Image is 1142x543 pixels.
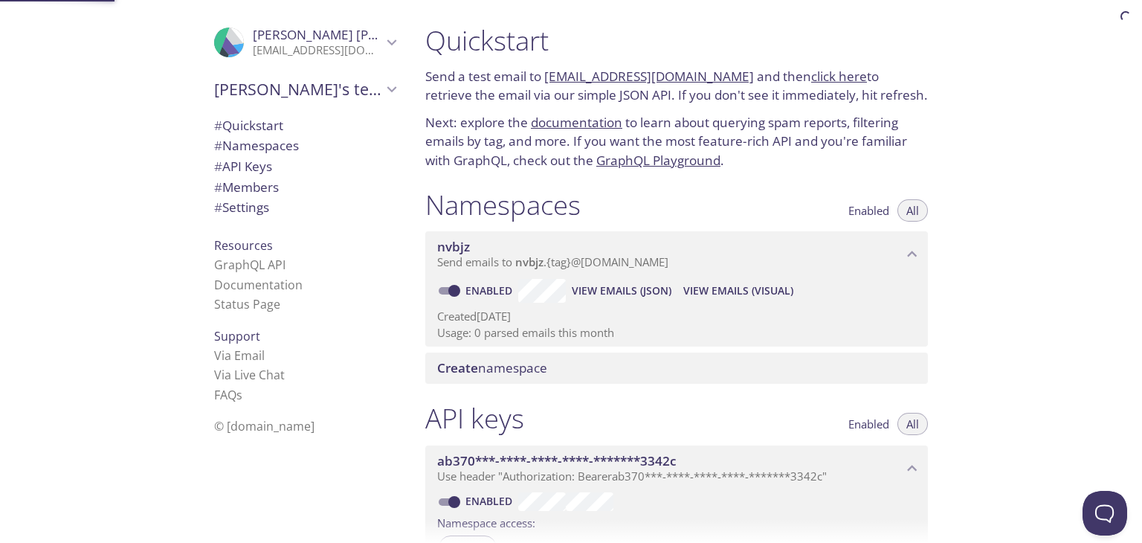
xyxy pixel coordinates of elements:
span: Settings [214,199,269,216]
div: Team Settings [202,197,407,218]
button: View Emails (JSON) [566,279,677,303]
span: Quickstart [214,117,283,134]
div: nvbjz namespace [425,231,928,277]
h1: Quickstart [425,24,928,57]
h1: API keys [425,402,524,435]
label: Namespace access: [437,511,535,533]
a: [EMAIL_ADDRESS][DOMAIN_NAME] [544,68,754,85]
span: [PERSON_NAME]'s team [214,79,382,100]
span: View Emails (JSON) [572,282,671,300]
button: All [897,413,928,435]
div: API Keys [202,156,407,177]
div: Rajashree batwar [202,18,407,67]
a: Documentation [214,277,303,293]
a: click here [811,68,867,85]
span: View Emails (Visual) [683,282,793,300]
span: # [214,137,222,154]
span: API Keys [214,158,272,175]
span: Namespaces [214,137,299,154]
a: Status Page [214,296,280,312]
a: documentation [531,114,622,131]
span: Resources [214,237,273,254]
h1: Namespaces [425,188,581,222]
a: Via Live Chat [214,367,285,383]
div: Namespaces [202,135,407,156]
button: Enabled [839,413,898,435]
p: Usage: 0 parsed emails this month [437,325,916,341]
div: Rajashree's team [202,70,407,109]
div: Members [202,177,407,198]
span: nvbjz [437,238,470,255]
p: Next: explore the to learn about querying spam reports, filtering emails by tag, and more. If you... [425,113,928,170]
a: Enabled [463,283,518,298]
div: Create namespace [425,353,928,384]
a: Enabled [463,494,518,508]
span: # [214,117,222,134]
iframe: Help Scout Beacon - Open [1083,491,1127,536]
a: FAQ [214,387,242,403]
span: Create [437,359,478,376]
a: Via Email [214,347,265,364]
span: Members [214,179,279,196]
span: # [214,199,222,216]
span: namespace [437,359,547,376]
button: View Emails (Visual) [677,279,799,303]
p: Created [DATE] [437,309,916,324]
p: [EMAIL_ADDRESS][DOMAIN_NAME] [253,43,382,58]
p: Send a test email to and then to retrieve the email via our simple JSON API. If you don't see it ... [425,67,928,105]
span: © [DOMAIN_NAME] [214,418,314,434]
span: s [236,387,242,403]
span: # [214,179,222,196]
span: Send emails to . {tag} @[DOMAIN_NAME] [437,254,668,269]
span: [PERSON_NAME] [PERSON_NAME] [253,26,457,43]
a: GraphQL Playground [596,152,720,169]
span: # [214,158,222,175]
a: GraphQL API [214,257,285,273]
span: nvbjz [515,254,543,269]
div: Quickstart [202,115,407,136]
button: All [897,199,928,222]
button: Enabled [839,199,898,222]
span: Support [214,328,260,344]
